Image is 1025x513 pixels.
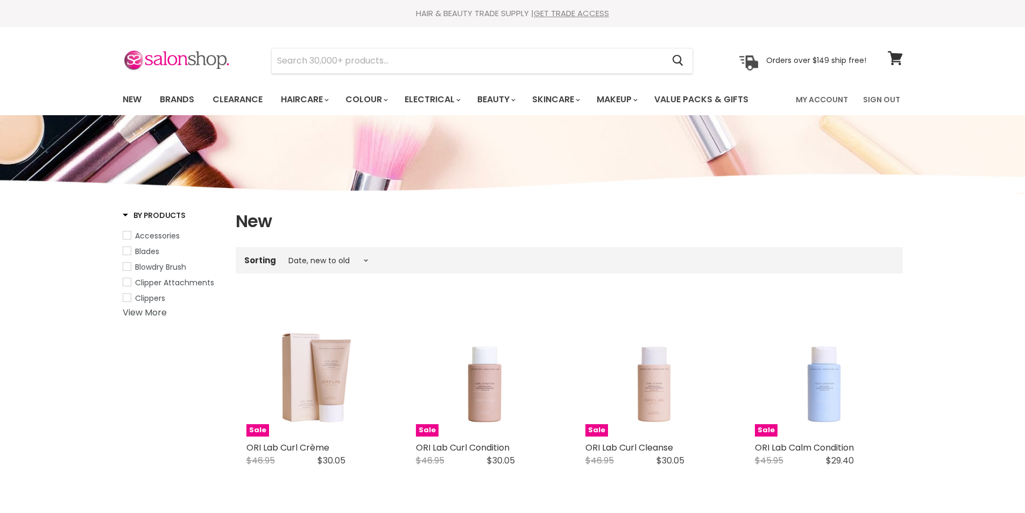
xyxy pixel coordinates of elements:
[416,424,439,437] span: Sale
[416,299,553,437] a: ORI Lab Curl Condition Sale
[123,277,222,289] a: Clipper Attachments
[857,88,907,111] a: Sign Out
[789,88,854,111] a: My Account
[664,48,692,73] button: Search
[585,299,723,437] a: ORI Lab Curl Cleanse Sale
[115,84,773,115] ul: Main menu
[416,441,510,454] a: ORI Lab Curl Condition
[755,441,854,454] a: ORI Lab Calm Condition
[271,48,693,74] form: Product
[123,261,222,273] a: Blowdry Brush
[123,230,222,242] a: Accessories
[204,88,271,111] a: Clearance
[246,424,269,437] span: Sale
[337,88,394,111] a: Colour
[766,55,866,65] p: Orders over $149 ship free!
[524,88,586,111] a: Skincare
[826,454,854,467] span: $29.40
[755,424,777,437] span: Sale
[135,277,214,288] span: Clipper Attachments
[429,299,539,437] img: ORI Lab Curl Condition
[109,8,916,19] div: HAIR & BEAUTY TRADE SUPPLY |
[971,462,1014,502] iframe: Gorgias live chat messenger
[135,293,165,304] span: Clippers
[469,88,522,111] a: Beauty
[135,246,159,257] span: Blades
[585,454,614,467] span: $46.95
[115,88,150,111] a: New
[317,454,345,467] span: $30.05
[646,88,757,111] a: Value Packs & Gifts
[123,210,186,221] h3: By Products
[755,454,783,467] span: $45.95
[260,299,370,437] img: ORI Lab Curl Crème
[135,230,180,241] span: Accessories
[109,84,916,115] nav: Main
[755,299,892,437] a: ORI Lab Calm Condition Sale
[487,454,515,467] span: $30.05
[123,245,222,257] a: Blades
[123,292,222,304] a: Clippers
[585,424,608,437] span: Sale
[534,8,609,19] a: GET TRADE ACCESS
[244,256,276,265] label: Sorting
[273,88,335,111] a: Haircare
[768,299,878,437] img: ORI Lab Calm Condition
[135,262,186,272] span: Blowdry Brush
[416,454,444,467] span: $46.95
[397,88,467,111] a: Electrical
[236,210,903,233] h1: New
[589,88,644,111] a: Makeup
[246,441,329,454] a: ORI Lab Curl Crème
[656,454,684,467] span: $30.05
[123,306,167,319] a: View More
[599,299,709,437] img: ORI Lab Curl Cleanse
[272,48,664,73] input: Search
[246,299,384,437] a: ORI Lab Curl Crème Sale
[152,88,202,111] a: Brands
[246,454,275,467] span: $46.95
[585,441,673,454] a: ORI Lab Curl Cleanse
